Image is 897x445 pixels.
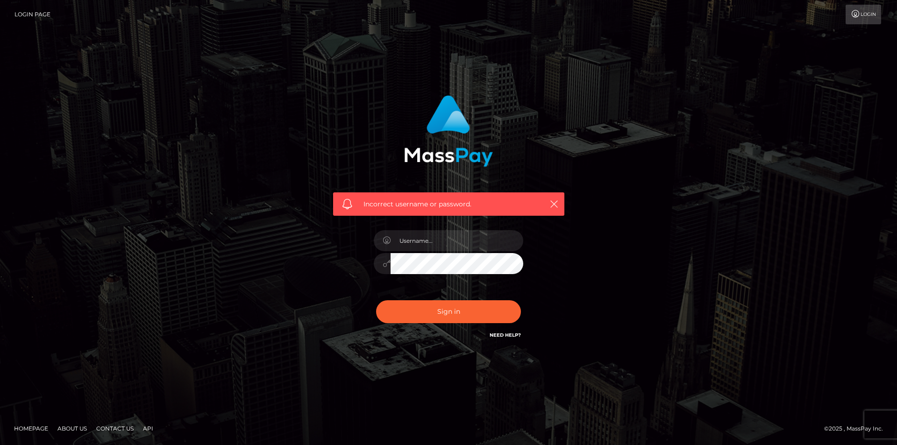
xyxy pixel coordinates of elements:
[404,95,493,167] img: MassPay Login
[139,421,157,436] a: API
[391,230,523,251] input: Username...
[846,5,881,24] a: Login
[54,421,91,436] a: About Us
[824,424,890,434] div: © 2025 , MassPay Inc.
[10,421,52,436] a: Homepage
[14,5,50,24] a: Login Page
[376,300,521,323] button: Sign in
[93,421,137,436] a: Contact Us
[363,199,534,209] span: Incorrect username or password.
[490,332,521,338] a: Need Help?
